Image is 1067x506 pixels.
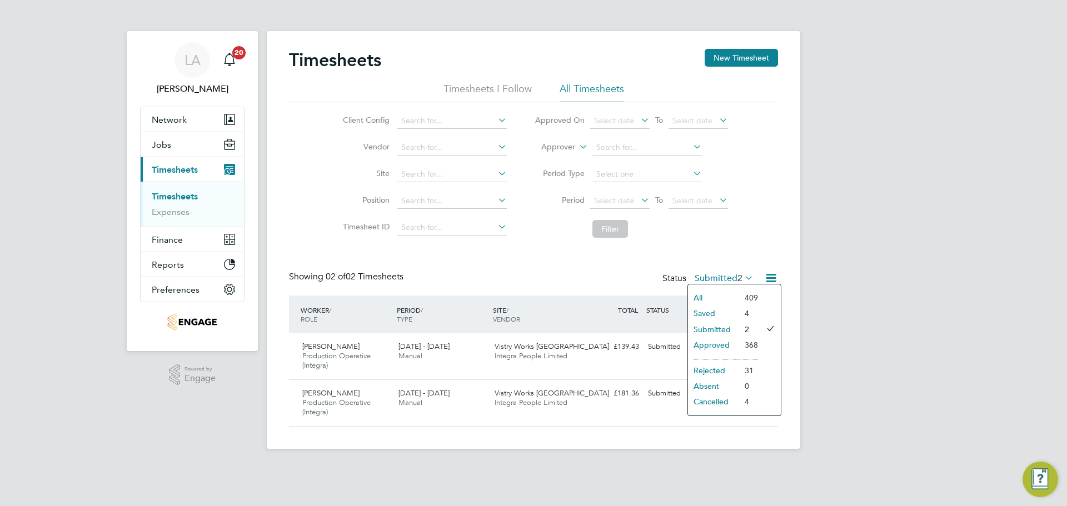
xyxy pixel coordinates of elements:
span: Network [152,114,187,125]
input: Select one [592,167,702,182]
li: 4 [739,394,758,409]
span: Select date [594,196,634,206]
span: [DATE] - [DATE] [398,388,450,398]
li: 2 [739,322,758,337]
a: LA[PERSON_NAME] [140,42,245,96]
div: Submitted [644,338,701,356]
label: Vendor [340,142,390,152]
li: Rejected [688,363,739,378]
li: All Timesheets [560,82,624,102]
div: £139.43 [586,338,644,356]
div: PERIOD [394,300,490,329]
span: Powered by [185,364,216,374]
span: [PERSON_NAME] [302,342,360,351]
div: Status [662,271,756,287]
div: SITE [490,300,586,329]
div: Showing [289,271,406,283]
button: Finance [141,227,244,252]
li: 4 [739,305,758,321]
span: Manual [398,351,422,360]
span: TOTAL [618,305,638,314]
label: Period Type [535,168,585,178]
li: 409 [739,290,758,305]
label: Approved On [535,115,585,125]
li: Approved [688,337,739,353]
div: STATUS [644,300,701,320]
span: To [652,193,666,207]
input: Search for... [397,193,507,209]
li: Submitted [688,322,739,337]
input: Search for... [397,167,507,182]
li: 0 [739,378,758,394]
span: Select date [594,116,634,126]
li: 368 [739,337,758,353]
label: Submitted [695,273,754,284]
input: Search for... [592,140,702,156]
div: £181.36 [586,384,644,403]
span: Integra People Limited [495,398,567,407]
span: Preferences [152,284,200,295]
li: Timesheets I Follow [443,82,532,102]
span: [DATE] - [DATE] [398,342,450,351]
span: 2 [737,273,742,284]
span: 02 of [326,271,346,282]
button: New Timesheet [705,49,778,67]
span: [PERSON_NAME] [302,388,360,398]
span: 02 Timesheets [326,271,403,282]
label: Period [535,195,585,205]
a: Expenses [152,207,190,217]
span: Finance [152,234,183,245]
button: Reports [141,252,244,277]
span: To [652,113,666,127]
button: Engage Resource Center [1023,462,1058,497]
span: Select date [672,196,712,206]
div: Submitted [644,384,701,403]
a: 20 [218,42,241,78]
button: Network [141,107,244,132]
li: All [688,290,739,305]
a: Timesheets [152,191,198,202]
span: Reports [152,259,184,270]
span: Manual [398,398,422,407]
label: Timesheet ID [340,222,390,232]
span: Vistry Works [GEOGRAPHIC_DATA] [495,342,609,351]
button: Filter [592,220,628,238]
span: Production Operative (Integra) [302,351,371,370]
li: 31 [739,363,758,378]
li: Cancelled [688,394,739,409]
span: Lucy Anderton [140,82,245,96]
nav: Main navigation [127,31,258,351]
input: Search for... [397,220,507,236]
li: Absent [688,378,739,394]
label: Client Config [340,115,390,125]
li: Saved [688,305,739,321]
span: Timesheets [152,164,198,175]
div: Timesheets [141,182,244,227]
div: WORKER [298,300,394,329]
button: Jobs [141,132,244,157]
a: Go to home page [140,313,245,331]
button: Preferences [141,277,244,302]
span: Production Operative (Integra) [302,398,371,417]
label: Site [340,168,390,178]
span: Integra People Limited [495,351,567,360]
span: Vistry Works [GEOGRAPHIC_DATA] [495,388,609,398]
span: Engage [185,374,216,383]
span: Select date [672,116,712,126]
span: / [421,305,423,314]
span: Jobs [152,139,171,150]
span: ROLE [301,314,317,323]
span: / [329,305,331,314]
h2: Timesheets [289,49,381,71]
span: / [506,305,508,314]
input: Search for... [397,113,507,129]
span: 20 [232,46,246,59]
input: Search for... [397,140,507,156]
img: integrapeople-logo-retina.png [167,313,217,331]
a: Powered byEngage [169,364,216,385]
button: Timesheets [141,157,244,182]
label: Position [340,195,390,205]
label: Approver [525,142,575,153]
span: VENDOR [493,314,520,323]
span: LA [185,53,201,67]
